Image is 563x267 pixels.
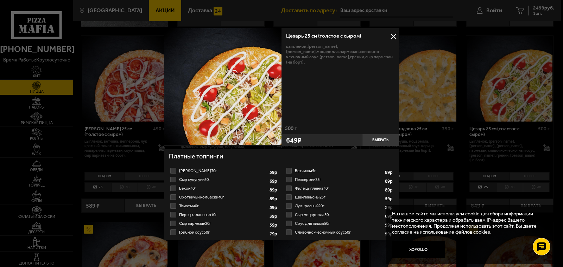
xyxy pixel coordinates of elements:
[270,196,279,201] strong: 89 р
[169,193,279,202] li: Охотничьи колбаски
[286,44,394,65] p: цыпленок, [PERSON_NAME], [PERSON_NAME], моцарелла, пармезан, сливочно-чесночный соус, [PERSON_NAM...
[385,188,394,192] strong: 89 р
[385,179,394,183] strong: 89 р
[164,28,281,145] img: Цезарь 25 см (толстое с сыром)
[392,211,545,235] p: На нашем сайте мы используем cookie для сбора информации технического характера и обрабатываем IP...
[284,175,394,184] li: Пепперони
[284,167,394,175] label: Ветчина 45г
[169,193,279,202] label: Охотничьи колбаски 40г
[284,167,394,175] li: Ветчина
[270,179,279,183] strong: 69 р
[270,205,279,210] strong: 59 р
[169,202,279,210] li: Томаты
[284,175,394,184] label: Пепперони 25г
[270,188,279,192] strong: 89 р
[392,241,445,258] button: Хорошо
[270,232,279,236] strong: 79 р
[169,219,279,228] li: Сыр пармезан
[286,33,394,39] h3: Цезарь 25 см (толстое с сыром)
[169,184,279,193] label: Бекон 40г
[270,223,279,227] strong: 59 р
[169,175,279,184] label: Сыр сулугуни 30г
[169,210,279,219] li: Перец халапеньо
[284,210,394,219] label: Сыр моцарелла 30г
[169,175,279,184] li: Сыр сулугуни
[284,193,394,202] label: Шампиньоны 25г
[385,170,394,175] strong: 89 р
[169,167,279,175] label: [PERSON_NAME] 30г
[169,219,279,228] label: Сыр пармезан 20г
[385,205,394,210] strong: 39 р
[284,184,394,193] li: Филе цыпленка
[284,202,394,210] li: Лук красный
[284,193,394,202] li: Шампиньоны
[169,167,279,175] li: Соус Деликатес
[284,210,394,219] li: Сыр моцарелла
[385,232,394,236] strong: 59 р
[270,170,279,175] strong: 59 р
[270,214,279,219] strong: 39 р
[169,152,394,163] h4: Платные топпинги
[169,184,279,193] li: Бекон
[362,134,399,146] button: Выбрать
[169,202,279,210] label: Томаты 40г
[284,219,394,228] label: Соус для пиццы 50г
[284,228,394,237] label: Сливочно-чесночный соус 50г
[284,228,394,237] li: Сливочно-чесночный соус
[385,214,394,219] strong: 69 р
[385,223,394,227] strong: 59 р
[284,219,394,228] li: Соус для пиццы
[169,228,279,237] li: Грибной соус
[385,196,394,201] strong: 59 р
[284,184,394,193] label: Филе цыпленка 40г
[281,126,399,134] div: 500 г
[169,228,279,237] label: Грибной соус 50г
[169,210,279,219] label: Перец халапеньо 10г
[286,137,302,144] span: 649 ₽
[284,202,394,210] label: Лук красный 20г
